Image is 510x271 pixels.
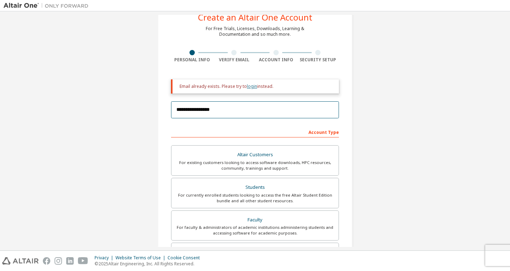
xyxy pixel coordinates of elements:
div: Faculty [176,215,334,225]
img: Altair One [4,2,92,9]
div: For faculty & administrators of academic institutions administering students and accessing softwa... [176,225,334,236]
img: youtube.svg [78,257,88,265]
div: Students [176,182,334,192]
img: altair_logo.svg [2,257,39,265]
div: Privacy [95,255,115,261]
p: © 2025 Altair Engineering, Inc. All Rights Reserved. [95,261,204,267]
div: Security Setup [297,57,339,63]
div: For existing customers looking to access software downloads, HPC resources, community, trainings ... [176,160,334,171]
div: Email already exists. Please try to instead. [180,84,333,89]
img: facebook.svg [43,257,50,265]
div: Create an Altair One Account [198,13,312,22]
div: For Free Trials, Licenses, Downloads, Learning & Documentation and so much more. [206,26,304,37]
div: Personal Info [171,57,213,63]
div: Altair Customers [176,150,334,160]
img: linkedin.svg [66,257,74,265]
a: login [247,83,257,89]
div: Cookie Consent [168,255,204,261]
div: Website Terms of Use [115,255,168,261]
div: Account Type [171,126,339,137]
div: For currently enrolled students looking to access the free Altair Student Edition bundle and all ... [176,192,334,204]
img: instagram.svg [55,257,62,265]
div: Account Info [255,57,297,63]
div: Verify Email [213,57,255,63]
